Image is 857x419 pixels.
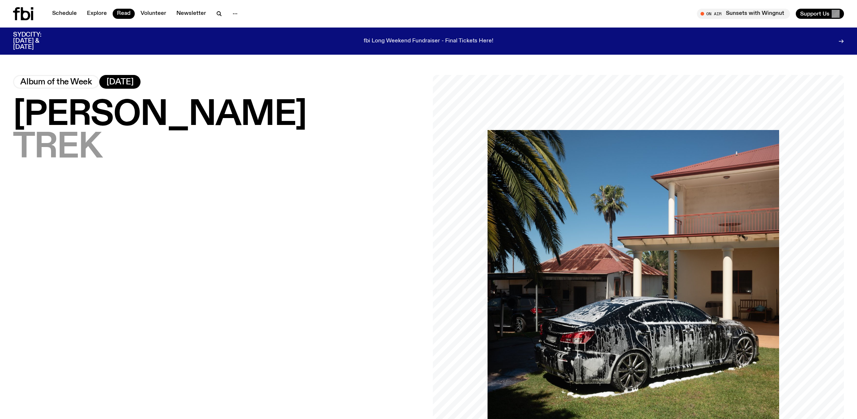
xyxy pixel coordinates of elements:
a: Schedule [48,9,81,19]
span: [PERSON_NAME] [13,97,306,133]
span: Album of the Week [20,78,92,86]
span: TREK [13,130,101,166]
p: fbi Long Weekend Fundraiser - Final Tickets Here! [364,38,493,45]
a: Volunteer [136,9,171,19]
a: Read [113,9,135,19]
span: [DATE] [106,78,134,86]
a: Explore [83,9,111,19]
button: On AirSunsets with Wingnut [697,9,790,19]
button: Support Us [796,9,844,19]
span: Support Us [800,11,829,17]
h3: SYDCITY: [DATE] & [DATE] [13,32,59,50]
a: Newsletter [172,9,210,19]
